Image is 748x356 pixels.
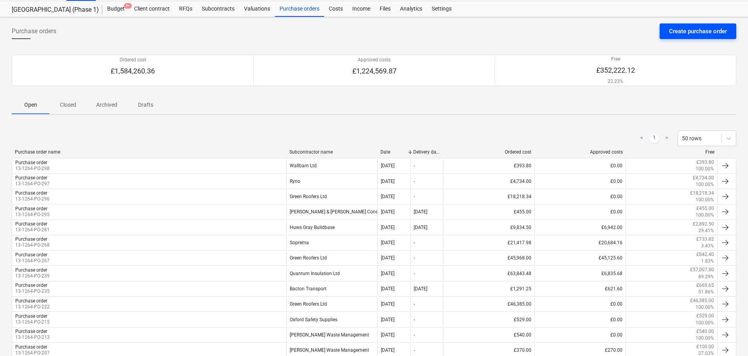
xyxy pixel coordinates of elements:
[696,197,714,203] p: 100.00%
[414,332,415,338] div: -
[538,149,623,155] div: Approved costs
[15,227,50,233] p: 13-1264-PO-281
[535,282,626,295] div: £621.60
[124,3,132,9] span: 9+
[698,227,714,234] p: 29.41%
[286,190,378,203] div: Green Roofers Ltd
[660,23,736,39] button: Create purchase order
[414,240,415,245] div: -
[693,221,714,227] p: £2,892.50
[286,236,378,249] div: Soprema
[381,317,395,322] div: [DATE]
[381,225,395,230] div: [DATE]
[690,267,714,273] p: £57,007.80
[535,236,626,249] div: £20,684.16
[381,194,395,199] div: [DATE]
[535,205,626,218] div: £0.00
[136,101,155,109] p: Drafts
[286,297,378,311] div: Green Roofers Ltd
[535,313,626,326] div: £0.00
[286,267,378,280] div: Quantum Insulation Ltd
[596,78,635,85] p: 22.23%
[381,347,395,353] div: [DATE]
[352,66,396,76] p: £1,224,569.87
[446,149,531,155] div: Ordered cost
[637,134,646,143] a: Previous page
[239,1,275,17] a: Valuations
[15,298,47,304] div: Purchase order
[15,288,50,295] p: 13-1264-PO-235
[701,258,714,265] p: 1.83%
[286,251,378,265] div: Green Roofers Ltd
[15,149,283,155] div: Purchase order name
[696,282,714,289] p: £669.65
[102,1,129,17] div: Budget
[535,328,626,342] div: £0.00
[414,255,415,261] div: -
[696,159,714,166] p: £393.80
[286,175,378,188] div: Ryno
[696,335,714,342] p: 100.00%
[690,297,714,304] p: £46,385.00
[413,149,440,155] div: Delivery date
[348,1,375,17] a: Income
[381,332,395,338] div: [DATE]
[596,66,635,75] p: £352,222.12
[129,1,174,17] div: Client contract
[414,301,415,307] div: -
[443,328,535,342] div: £540.00
[15,236,47,242] div: Purchase order
[15,206,47,211] div: Purchase order
[15,175,47,181] div: Purchase order
[696,304,714,311] p: 100.00%
[381,209,395,215] div: [DATE]
[709,318,748,356] iframe: Chat Widget
[427,1,456,17] a: Settings
[596,56,635,63] p: Free
[696,251,714,258] p: £842.40
[414,347,415,353] div: -
[15,242,50,249] p: 13-1264-PO-268
[414,225,427,230] div: [DATE]
[102,1,129,17] a: Budget9+
[15,334,50,341] p: 13-1264-PO-213
[15,165,50,172] p: 13-1264-PO-298
[535,251,626,265] div: £45,125.60
[15,329,47,334] div: Purchase order
[443,175,535,188] div: £4,734.00
[535,190,626,203] div: £0.00
[12,27,56,36] span: Purchase orders
[352,57,396,63] p: Approved costs
[375,1,395,17] a: Files
[443,267,535,280] div: £63,843.48
[15,190,47,196] div: Purchase order
[111,66,155,76] p: £1,584,260.36
[535,297,626,311] div: £0.00
[696,205,714,212] p: £455.00
[414,163,415,168] div: -
[535,175,626,188] div: £0.00
[286,221,378,234] div: Huws Gray Buildbase
[443,190,535,203] div: £18,218.34
[701,243,714,249] p: 3.43%
[443,236,535,249] div: £21,417.98
[15,221,47,227] div: Purchase order
[696,166,714,172] p: 100.00%
[15,160,47,165] div: Purchase order
[696,320,714,326] p: 100.00%
[275,1,324,17] a: Purchase orders
[15,283,47,288] div: Purchase order
[696,343,714,350] p: £100.00
[197,1,239,17] a: Subcontracts
[286,282,378,295] div: Bacton Transport
[59,101,77,109] p: Closed
[535,159,626,172] div: £0.00
[443,159,535,172] div: £393.80
[669,26,727,36] div: Create purchase order
[696,236,714,243] p: £733.82
[15,267,47,273] div: Purchase order
[111,57,155,63] p: Ordered cost
[15,181,50,187] p: 13-1264-PO-297
[324,1,348,17] div: Costs
[649,134,659,143] a: Page 1 is your current page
